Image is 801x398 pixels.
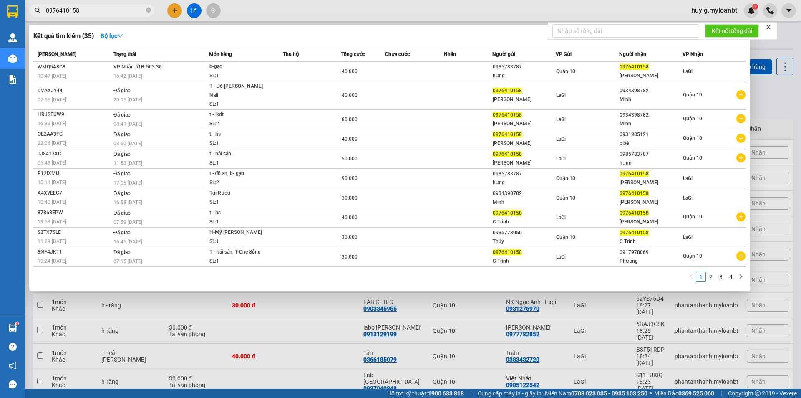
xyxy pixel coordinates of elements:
span: 0976410158 [493,210,522,216]
span: 0976410158 [620,171,649,177]
a: 1 [696,272,705,281]
div: [PERSON_NAME] [620,198,682,207]
span: LaGi [556,117,566,122]
div: SL: 1 [209,100,272,109]
span: [PERSON_NAME] [38,51,76,57]
div: S2TX7SLE [38,228,111,237]
span: 40.000 [342,215,358,221]
span: 0976410158 [620,230,649,236]
div: 0985783787 [493,170,555,178]
span: LaGi [683,234,693,240]
span: 0976410158 [493,132,522,137]
span: Món hàng [209,51,232,57]
h3: Kết quả tìm kiếm ( 35 ) [33,32,94,41]
div: [PERSON_NAME] [493,95,555,104]
span: right [738,274,743,279]
input: Tìm tên, số ĐT hoặc mã đơn [46,6,144,15]
li: 2 [706,272,716,282]
div: Thúy [493,237,555,246]
div: DVAXJY44 [38,86,111,95]
span: close [766,24,771,30]
div: [PERSON_NAME] [493,139,555,148]
span: LaGi [683,68,693,74]
span: 11:29 [DATE] [38,238,66,244]
span: 16:45 [DATE] [113,239,142,245]
div: t - hải sản [209,150,272,159]
span: Quận 10 [683,214,702,220]
span: Quận 10 [556,234,575,240]
div: t - lkdt [209,110,272,119]
span: Chưa cước [385,51,410,57]
span: Tổng cước [341,51,365,57]
div: 0931985121 [620,130,682,139]
input: Nhập số tổng đài [552,24,698,38]
span: LaGi [556,254,566,260]
span: 40.000 [342,68,358,74]
div: c bé [620,139,682,148]
span: 07:15 [DATE] [113,259,142,264]
span: 07:55 [DATE] [38,97,66,103]
span: Đã giao [113,190,131,196]
div: P12IXMUI [38,169,111,178]
span: 19:53 [DATE] [38,219,66,225]
span: 08:50 [DATE] [113,141,142,147]
li: Previous Page [686,272,696,282]
span: Quận 10 [556,175,575,181]
span: Đã giao [113,249,131,255]
span: 30.000 [342,254,358,260]
span: notification [9,362,17,370]
span: 0976410158 [493,112,522,118]
button: Bộ lọcdown [94,29,130,43]
span: 17:05 [DATE] [113,180,142,186]
span: Quận 10 [556,68,575,74]
div: SL: 1 [209,139,272,148]
div: hưng [493,178,555,187]
span: 40.000 [342,92,358,98]
span: Quận 10 [683,155,702,161]
div: SL: 2 [209,178,272,188]
div: T - hải sản, T-Ghẹ Sống [209,248,272,257]
div: Minh [620,119,682,128]
span: Nhãn [444,51,456,57]
span: plus-circle [736,134,746,143]
span: 20:15 [DATE] [113,97,142,103]
span: LaGi [556,92,566,98]
div: Minh [493,198,555,207]
span: plus-circle [736,251,746,261]
div: 0917978069 [620,248,682,257]
span: Trạng thái [113,51,136,57]
span: close-circle [146,7,151,15]
div: T - Đồ [PERSON_NAME] Nail [209,82,272,100]
div: SL: 2 [209,119,272,129]
span: 19:24 [DATE] [38,258,66,264]
div: SL: 1 [209,198,272,207]
div: [PERSON_NAME] [493,119,555,128]
span: 90.000 [342,175,358,181]
div: C Trinh [493,218,555,226]
span: plus-circle [736,114,746,123]
span: Người nhận [619,51,646,57]
span: Đã giao [113,171,131,177]
span: 10:40 [DATE] [38,199,66,205]
span: 08:41 [DATE] [113,121,142,127]
img: warehouse-icon [8,33,17,42]
div: Minh [620,95,682,104]
li: Next Page [736,272,746,282]
li: 1 [696,272,706,282]
span: Đã giao [113,230,131,236]
div: hưng [620,159,682,167]
div: SL: 1 [209,159,272,168]
span: Thu hộ [283,51,299,57]
span: Đã giao [113,88,131,94]
span: 0976410158 [493,88,522,94]
span: Kết nối tổng đài [712,26,752,35]
div: 0985783787 [620,150,682,159]
span: 06:49 [DATE] [38,160,66,166]
sup: 1 [16,322,18,325]
div: 0934398782 [493,189,555,198]
a: 2 [706,272,715,281]
div: 8NF4JKT1 [38,248,111,256]
div: QE2AA3FG [38,130,111,139]
span: Đã giao [113,112,131,118]
span: left [688,274,693,279]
